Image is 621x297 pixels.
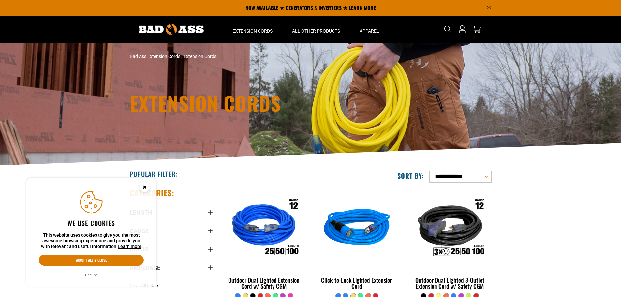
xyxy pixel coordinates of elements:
img: blue [316,191,398,266]
aside: Cookie Consent [26,178,156,287]
span: › [181,54,183,59]
div: Outdoor Dual Lighted Extension Cord w/ Safety CGM [223,277,306,289]
span: Extension Cords [184,54,216,59]
div: Click-to-Lock Lighted Extension Cord [315,277,398,289]
span: Apparel [360,28,379,34]
a: Learn more [118,244,141,249]
p: This website uses cookies to give you the most awesome browsing experience and provide you with r... [39,232,144,250]
nav: breadcrumbs [130,53,368,60]
summary: Length [130,203,213,221]
summary: Color [130,240,213,258]
button: Accept all & close [39,255,144,266]
summary: Gauge [130,222,213,240]
span: Extension Cords [232,28,273,34]
a: Bad Ass Extension Cords [130,54,180,59]
summary: All Other Products [282,16,350,43]
button: Decline [83,272,100,278]
img: Outdoor Dual Lighted Extension Cord w/ Safety CGM [223,191,305,266]
summary: Extension Cords [223,16,282,43]
label: Sort by: [397,171,424,180]
summary: Amperage [130,259,213,277]
img: Bad Ass Extension Cords [139,24,204,35]
span: Clear All Filters [130,283,159,288]
h2: We use cookies [39,219,144,227]
summary: Search [443,24,453,35]
h1: Extension Cords [130,93,368,113]
img: Outdoor Dual Lighted 3-Outlet Extension Cord w/ Safety CGM [409,191,491,266]
summary: Apparel [350,16,389,43]
a: Outdoor Dual Lighted 3-Outlet Extension Cord w/ Safety CGM Outdoor Dual Lighted 3-Outlet Extensio... [408,188,491,293]
div: Outdoor Dual Lighted 3-Outlet Extension Cord w/ Safety CGM [408,277,491,289]
h2: Popular Filter: [130,170,178,178]
a: blue Click-to-Lock Lighted Extension Cord [315,188,398,293]
span: All Other Products [292,28,340,34]
a: Outdoor Dual Lighted Extension Cord w/ Safety CGM Outdoor Dual Lighted Extension Cord w/ Safety CGM [223,188,306,293]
